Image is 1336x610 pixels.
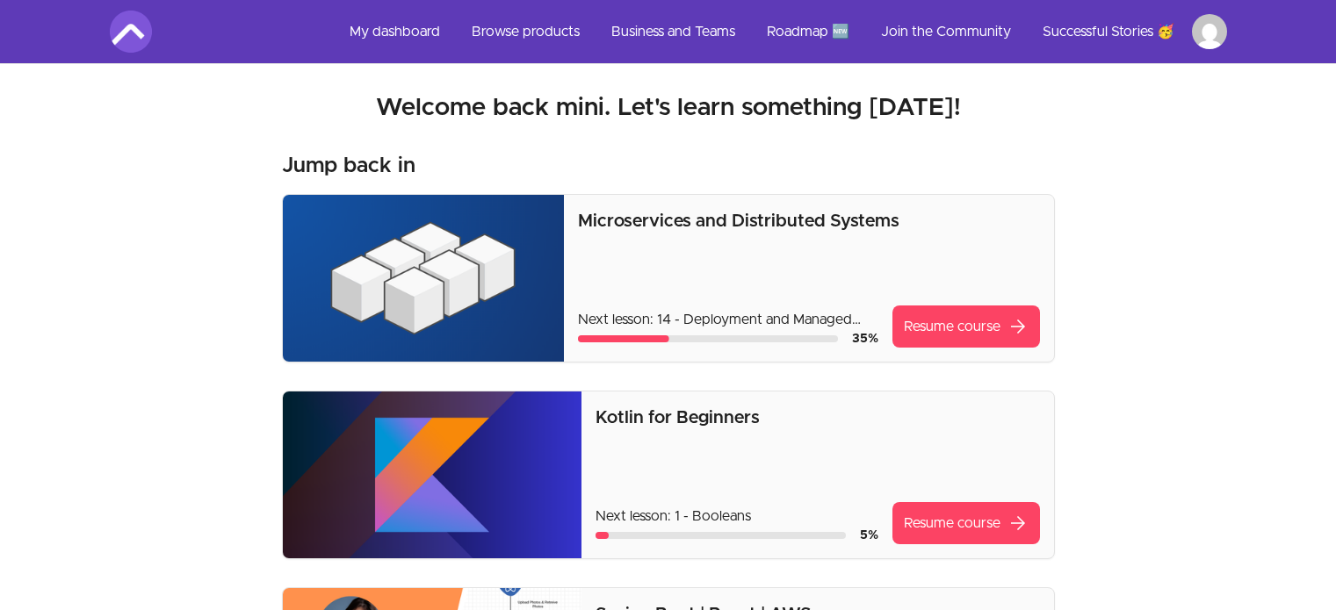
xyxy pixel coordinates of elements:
a: Resume coursearrow_forward [892,502,1040,544]
img: Product image for Microservices and Distributed Systems [283,195,564,362]
img: Profile image for mini code [1192,14,1227,49]
p: Next lesson: 1 - Booleans [596,506,877,527]
div: Course progress [596,532,845,539]
img: Product image for Kotlin for Beginners [283,391,582,558]
img: Amigoscode logo [110,11,152,53]
a: Roadmap 🆕 [753,11,863,53]
p: Microservices and Distributed Systems [578,209,1040,233]
a: Join the Community [867,11,1025,53]
span: arrow_forward [1007,513,1029,534]
a: Business and Teams [597,11,749,53]
a: Browse products [458,11,594,53]
div: Course progress [578,335,838,342]
span: 5 % [860,529,878,542]
nav: Main [336,11,1227,53]
p: Next lesson: 14 - Deployment and Managed [PERSON_NAME] [578,309,878,330]
span: arrow_forward [1007,316,1029,337]
a: My dashboard [336,11,454,53]
a: Resume coursearrow_forward [892,305,1040,348]
span: 35 % [852,333,878,345]
h3: Jump back in [282,152,415,180]
p: Kotlin for Beginners [596,405,1039,430]
a: Successful Stories 🥳 [1029,11,1188,53]
h2: Welcome back mini. Let's learn something [DATE]! [110,92,1227,124]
